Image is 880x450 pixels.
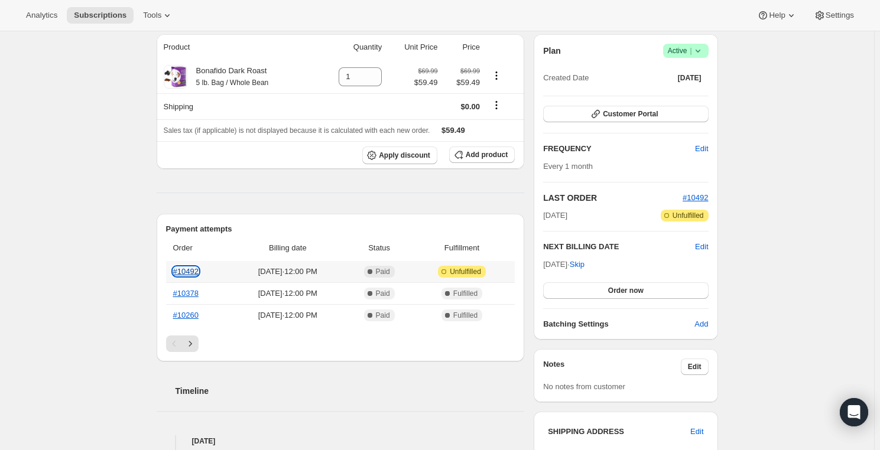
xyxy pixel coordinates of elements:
[441,126,465,135] span: $59.49
[453,311,478,320] span: Fulfilled
[441,34,483,60] th: Price
[157,34,316,60] th: Product
[164,126,430,135] span: Sales tax (if applicable) is not displayed because it is calculated with each new order.
[603,109,658,119] span: Customer Portal
[445,77,480,89] span: $59.49
[74,11,126,20] span: Subscriptions
[673,211,704,220] span: Unfulfilled
[543,162,593,171] span: Every 1 month
[563,255,592,274] button: Skip
[416,242,508,254] span: Fulfillment
[414,77,438,89] span: $59.49
[671,70,709,86] button: [DATE]
[466,150,508,159] span: Add product
[695,241,708,253] button: Edit
[461,102,480,111] span: $0.00
[543,382,625,391] span: No notes from customer
[683,422,710,441] button: Edit
[690,426,703,438] span: Edit
[173,267,199,276] a: #10492
[157,435,525,447] h4: [DATE]
[233,242,342,254] span: Billing date
[826,11,854,20] span: Settings
[678,73,702,83] span: [DATE]
[683,193,708,202] a: #10492
[690,46,691,56] span: |
[694,318,708,330] span: Add
[543,45,561,57] h2: Plan
[418,67,437,74] small: $69.99
[543,318,694,330] h6: Batching Settings
[570,259,584,270] span: Skip
[182,335,199,352] button: Next
[543,358,681,375] h3: Notes
[450,267,481,276] span: Unfulfilled
[362,146,437,164] button: Apply discount
[487,99,506,112] button: Shipping actions
[385,34,441,60] th: Unit Price
[173,289,199,298] a: #10378
[26,11,57,20] span: Analytics
[166,335,515,352] nav: Pagination
[143,11,161,20] span: Tools
[233,309,342,321] span: [DATE] · 12:00 PM
[688,362,702,371] span: Edit
[379,151,430,160] span: Apply discount
[460,67,480,74] small: $69.99
[176,385,525,397] h2: Timeline
[688,139,715,158] button: Edit
[683,192,708,204] button: #10492
[173,311,199,319] a: #10260
[376,311,390,320] span: Paid
[668,45,704,57] span: Active
[19,7,64,24] button: Analytics
[164,65,187,89] img: product img
[543,143,695,155] h2: FREQUENCY
[543,241,695,253] h2: NEXT BILLING DATE
[349,242,408,254] span: Status
[67,7,134,24] button: Subscriptions
[196,79,269,87] small: 5 lb. Bag / Whole Bean
[687,315,715,334] button: Add
[166,235,230,261] th: Order
[187,65,269,89] div: Bonafido Dark Roast
[543,192,683,204] h2: LAST ORDER
[166,223,515,235] h2: Payment attempts
[376,289,390,298] span: Paid
[543,210,567,221] span: [DATE]
[453,289,478,298] span: Fulfilled
[316,34,385,60] th: Quantity
[543,72,589,84] span: Created Date
[750,7,804,24] button: Help
[681,358,709,375] button: Edit
[136,7,180,24] button: Tools
[543,260,584,269] span: [DATE] ·
[543,106,708,122] button: Customer Portal
[487,69,506,82] button: Product actions
[157,93,316,119] th: Shipping
[543,282,708,299] button: Order now
[695,143,708,155] span: Edit
[233,266,342,278] span: [DATE] · 12:00 PM
[840,398,868,426] div: Open Intercom Messenger
[376,267,390,276] span: Paid
[608,286,644,295] span: Order now
[449,146,515,163] button: Add product
[233,288,342,299] span: [DATE] · 12:00 PM
[807,7,861,24] button: Settings
[769,11,785,20] span: Help
[548,426,690,438] h3: SHIPPING ADDRESS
